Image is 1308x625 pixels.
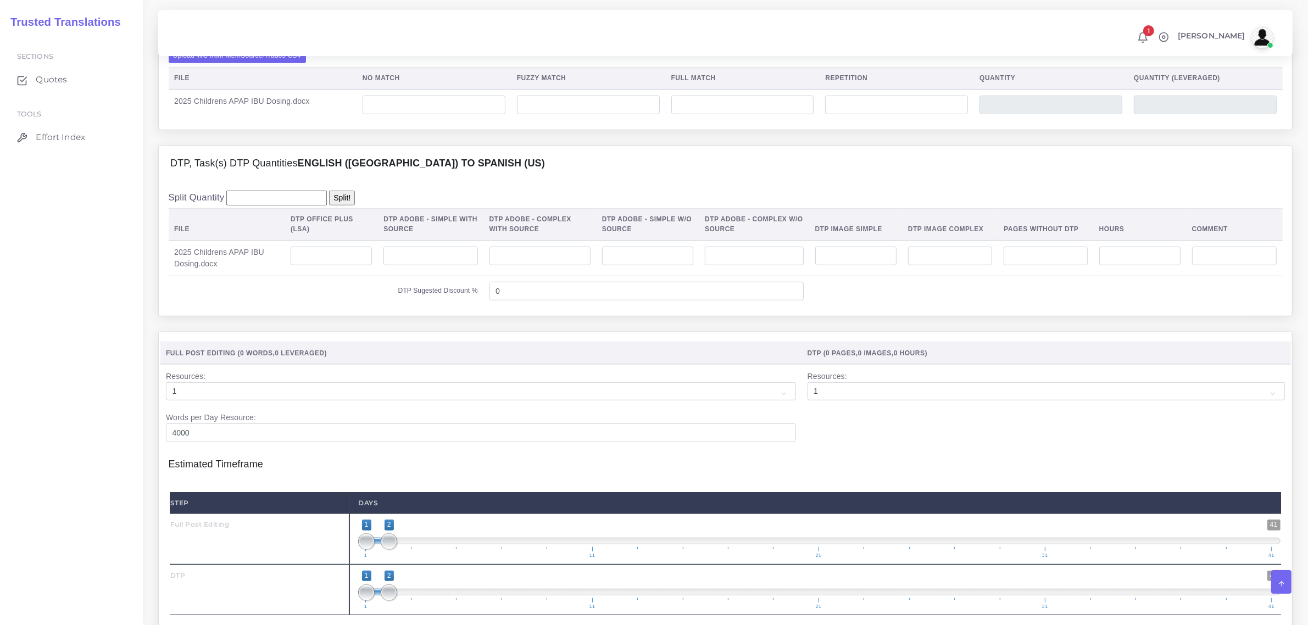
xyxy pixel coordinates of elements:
th: DTP Image Simple [809,208,902,241]
th: Pages Without DTP [998,208,1093,241]
th: File [169,67,357,90]
label: Split Quantity [169,191,225,204]
div: MT+PE, Task(s) Full Post Editing QuantitiesEnglish ([GEOGRAPHIC_DATA]) TO Spanish (US) [159,38,1292,130]
td: 2025 Childrens APAP IBU Dosing.docx [169,90,357,120]
span: 1 [363,553,369,558]
span: 41 [1267,571,1281,581]
span: 0 Pages [826,349,856,357]
span: 0 Hours [894,349,925,357]
span: 0 Leveraged [275,349,324,357]
span: Tools [17,110,42,118]
td: Resources: Words per Day Resource: [160,364,802,448]
input: Split! [329,191,355,205]
a: Effort Index [8,126,135,149]
div: DTP, Task(s) DTP QuantitiesEnglish ([GEOGRAPHIC_DATA]) TO Spanish (US) [159,146,1292,181]
span: 1 [363,604,369,609]
span: 21 [814,604,823,609]
th: DTP Adobe - Complex W/O Source [699,208,809,241]
th: Full Match [665,67,820,90]
b: English ([GEOGRAPHIC_DATA]) TO Spanish (US) [298,158,545,169]
th: File [169,208,285,241]
span: 0 Images [858,349,892,357]
span: 11 [588,553,597,558]
th: Quantity (Leveraged) [1128,67,1283,90]
th: Hours [1093,208,1186,241]
span: 21 [814,553,823,558]
span: Effort Index [36,131,85,143]
th: Comment [1186,208,1282,241]
a: 1 [1133,31,1153,43]
span: 2 [385,520,394,530]
div: DTP, Task(s) DTP QuantitiesEnglish ([GEOGRAPHIC_DATA]) TO Spanish (US) [159,181,1292,316]
th: Repetition [820,67,974,90]
a: Trusted Translations [3,13,121,31]
img: avatar [1251,26,1273,48]
a: Quotes [8,68,135,91]
th: Quantity [974,67,1128,90]
th: No Match [357,67,511,90]
strong: Days [358,499,378,507]
span: 31 [1040,553,1050,558]
span: 11 [588,604,597,609]
th: DTP Office Plus (LSA) [285,208,378,241]
h4: DTP, Task(s) DTP Quantities [170,158,545,170]
label: DTP Sugested Discount % [398,286,478,295]
span: 41 [1267,553,1276,558]
strong: Step [170,499,189,507]
span: 2 [385,571,394,581]
strong: DTP [170,571,186,579]
span: 31 [1040,604,1050,609]
strong: Full Post Editing [170,520,230,528]
span: 0 Words [240,349,272,357]
th: DTP Adobe - Simple With Source [378,208,483,241]
h2: Trusted Translations [3,15,121,29]
th: DTP Adobe - Complex With Source [483,208,596,241]
td: 2025 Childrens APAP IBU Dosing.docx [169,241,285,276]
span: 1 [362,520,371,530]
span: Quotes [36,74,67,86]
span: Sections [17,52,53,60]
span: 41 [1267,520,1281,530]
span: 41 [1267,604,1276,609]
span: 1 [1143,25,1154,36]
span: 1 [362,571,371,581]
th: DTP Adobe - Simple W/O Source [596,208,699,241]
th: DTP Image Complex [903,208,998,241]
h4: Estimated Timeframe [169,448,1283,471]
th: DTP ( , , ) [802,342,1290,365]
a: [PERSON_NAME]avatar [1172,26,1277,48]
th: Full Post Editing ( , ) [160,342,802,365]
th: Fuzzy Match [511,67,665,90]
span: [PERSON_NAME] [1178,32,1245,40]
td: Resources: [802,364,1290,448]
